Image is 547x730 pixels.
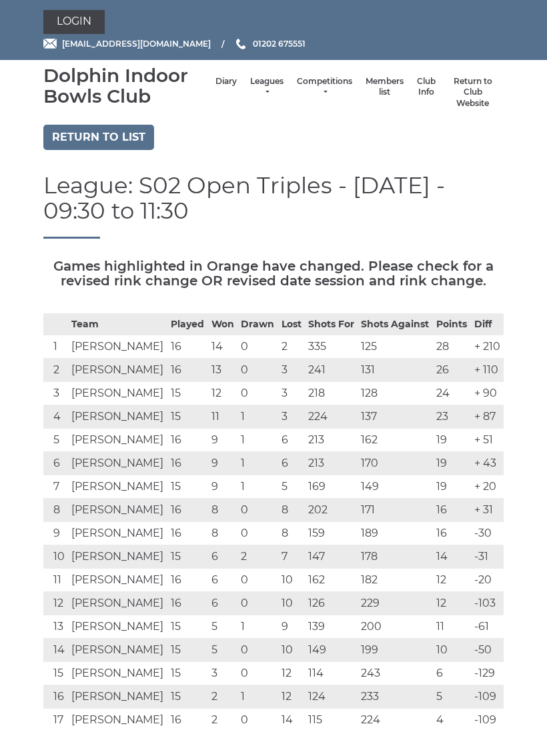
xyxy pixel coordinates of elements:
[167,452,207,475] td: 16
[208,405,237,429] td: 11
[278,545,305,569] td: 7
[471,382,504,405] td: + 90
[215,76,237,87] a: Diary
[358,592,433,615] td: 229
[471,615,504,639] td: -61
[208,545,237,569] td: 6
[305,429,358,452] td: 213
[471,545,504,569] td: -31
[358,569,433,592] td: 182
[305,639,358,662] td: 149
[167,685,207,709] td: 15
[358,359,433,382] td: 131
[471,452,504,475] td: + 43
[68,615,167,639] td: [PERSON_NAME]
[237,662,278,685] td: 0
[305,685,358,709] td: 124
[278,522,305,545] td: 8
[297,76,352,98] a: Competitions
[305,359,358,382] td: 241
[433,545,470,569] td: 14
[43,405,68,429] td: 4
[278,475,305,499] td: 5
[68,545,167,569] td: [PERSON_NAME]
[208,359,237,382] td: 13
[237,522,278,545] td: 0
[68,639,167,662] td: [PERSON_NAME]
[471,405,504,429] td: + 87
[43,615,68,639] td: 13
[305,335,358,359] td: 335
[358,429,433,452] td: 162
[208,662,237,685] td: 3
[208,592,237,615] td: 6
[471,662,504,685] td: -129
[208,569,237,592] td: 6
[68,382,167,405] td: [PERSON_NAME]
[208,475,237,499] td: 9
[305,615,358,639] td: 139
[471,429,504,452] td: + 51
[471,314,504,335] th: Diff
[237,499,278,522] td: 0
[43,685,68,709] td: 16
[358,314,433,335] th: Shots Against
[278,662,305,685] td: 12
[68,452,167,475] td: [PERSON_NAME]
[208,522,237,545] td: 8
[358,639,433,662] td: 199
[68,429,167,452] td: [PERSON_NAME]
[305,545,358,569] td: 147
[305,522,358,545] td: 159
[208,639,237,662] td: 5
[358,452,433,475] td: 170
[366,76,404,98] a: Members list
[433,592,470,615] td: 12
[43,499,68,522] td: 8
[167,405,207,429] td: 15
[43,65,209,107] div: Dolphin Indoor Bowls Club
[43,37,211,50] a: Email [EMAIL_ADDRESS][DOMAIN_NAME]
[167,522,207,545] td: 16
[278,639,305,662] td: 10
[358,382,433,405] td: 128
[208,615,237,639] td: 5
[237,685,278,709] td: 1
[433,429,470,452] td: 19
[278,382,305,405] td: 3
[62,39,211,49] span: [EMAIL_ADDRESS][DOMAIN_NAME]
[278,592,305,615] td: 10
[237,452,278,475] td: 1
[237,359,278,382] td: 0
[43,662,68,685] td: 15
[433,405,470,429] td: 23
[417,76,436,98] a: Club Info
[237,405,278,429] td: 1
[68,314,167,335] th: Team
[208,429,237,452] td: 9
[68,662,167,685] td: [PERSON_NAME]
[237,615,278,639] td: 1
[68,522,167,545] td: [PERSON_NAME]
[305,475,358,499] td: 169
[471,592,504,615] td: -103
[68,405,167,429] td: [PERSON_NAME]
[433,359,470,382] td: 26
[305,569,358,592] td: 162
[433,615,470,639] td: 11
[234,37,306,50] a: Phone us 01202 675551
[68,359,167,382] td: [PERSON_NAME]
[250,76,284,98] a: Leagues
[278,685,305,709] td: 12
[433,522,470,545] td: 16
[433,475,470,499] td: 19
[237,592,278,615] td: 0
[278,429,305,452] td: 6
[68,475,167,499] td: [PERSON_NAME]
[43,39,57,49] img: Email
[237,639,278,662] td: 0
[236,39,245,49] img: Phone us
[237,545,278,569] td: 2
[305,405,358,429] td: 224
[237,429,278,452] td: 1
